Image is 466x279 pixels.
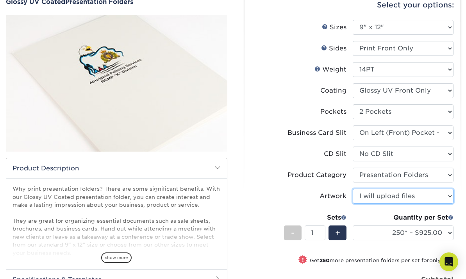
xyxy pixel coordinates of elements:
[321,44,346,53] div: Sides
[324,149,346,159] div: CD Slit
[320,86,346,95] div: Coating
[353,213,454,222] div: Quantity per Set
[287,128,346,138] div: Business Card Slit
[439,252,458,271] div: Open Intercom Messenger
[314,65,346,74] div: Weight
[335,227,340,239] span: +
[6,158,227,178] h2: Product Description
[429,258,454,263] span: only
[284,213,346,222] div: Sets
[322,23,346,32] div: Sizes
[101,252,132,263] span: show more
[287,170,346,180] div: Product Category
[310,258,454,265] small: Get more presentation folders per set for
[320,258,330,263] strong: 250
[320,107,346,116] div: Pockets
[291,227,295,239] span: -
[6,7,227,160] img: Glossy UV Coated 01
[302,256,304,264] span: !
[320,191,346,201] div: Artwork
